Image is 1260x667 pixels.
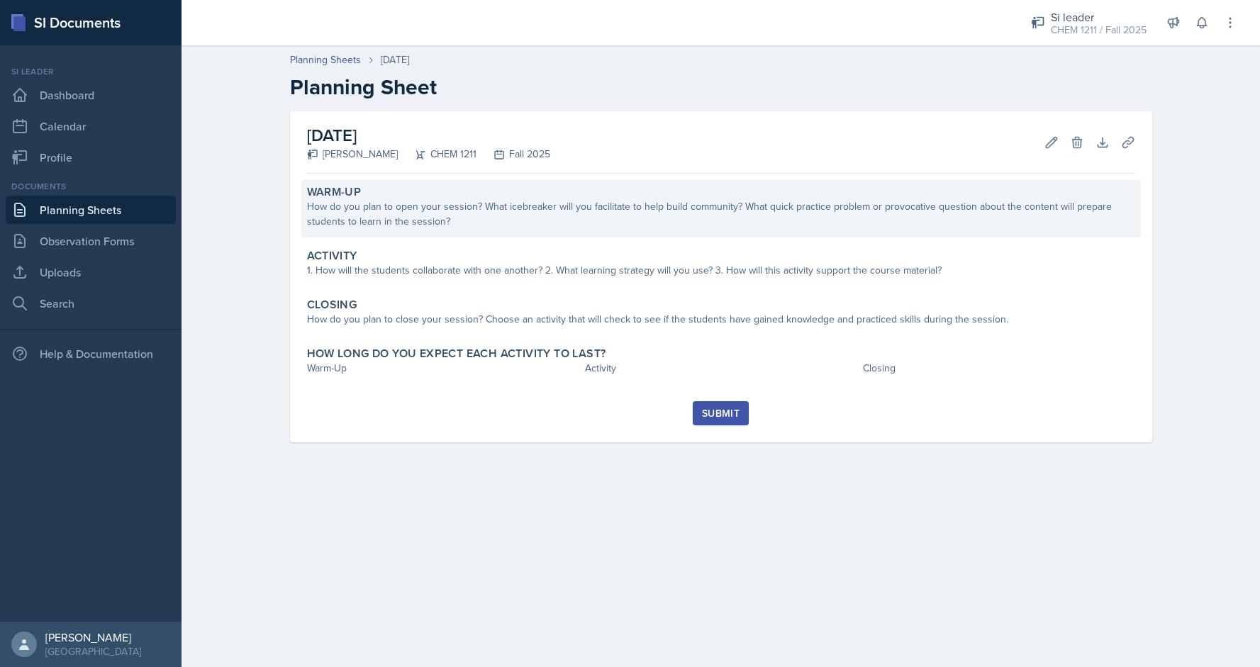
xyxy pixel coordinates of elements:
[1051,23,1147,38] div: CHEM 1211 / Fall 2025
[290,52,361,67] a: Planning Sheets
[1051,9,1147,26] div: Si leader
[307,147,398,162] div: [PERSON_NAME]
[307,361,579,376] div: Warm-Up
[693,401,749,425] button: Submit
[307,298,357,312] label: Closing
[6,143,176,172] a: Profile
[702,408,740,419] div: Submit
[6,227,176,255] a: Observation Forms
[863,361,1135,376] div: Closing
[307,249,357,263] label: Activity
[290,74,1152,100] h2: Planning Sheet
[398,147,476,162] div: CHEM 1211
[307,123,550,148] h2: [DATE]
[307,185,362,199] label: Warm-Up
[6,289,176,318] a: Search
[585,361,857,376] div: Activity
[476,147,550,162] div: Fall 2025
[6,258,176,286] a: Uploads
[381,52,409,67] div: [DATE]
[307,347,606,361] label: How long do you expect each activity to last?
[6,340,176,368] div: Help & Documentation
[307,199,1135,229] div: How do you plan to open your session? What icebreaker will you facilitate to help build community...
[307,263,1135,278] div: 1. How will the students collaborate with one another? 2. What learning strategy will you use? 3....
[6,65,176,78] div: Si leader
[6,180,176,193] div: Documents
[307,312,1135,327] div: How do you plan to close your session? Choose an activity that will check to see if the students ...
[6,196,176,224] a: Planning Sheets
[6,81,176,109] a: Dashboard
[45,630,141,644] div: [PERSON_NAME]
[45,644,141,658] div: [GEOGRAPHIC_DATA]
[6,112,176,140] a: Calendar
